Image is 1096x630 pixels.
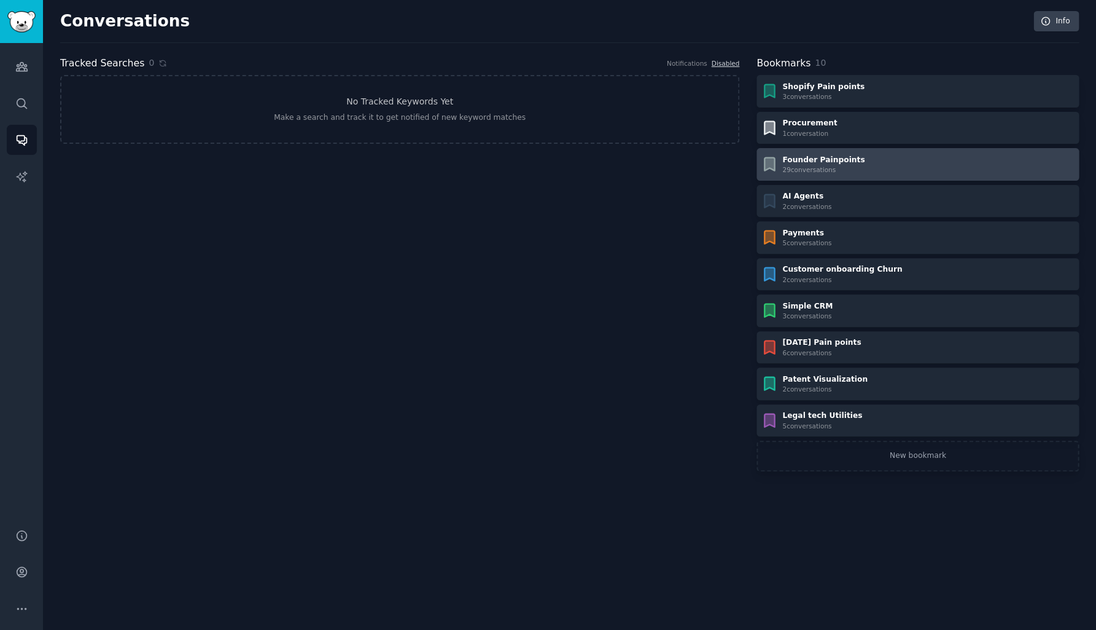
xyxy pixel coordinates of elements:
a: Disabled [711,60,739,67]
div: 3 conversation s [782,92,865,101]
a: Patent Visualization2conversations [756,368,1079,400]
div: 2 conversation s [782,385,868,393]
a: No Tracked Keywords YetMake a search and track it to get notified of new keyword matches [60,75,739,144]
div: Shopify Pain points [782,82,865,93]
a: Procurement1conversation [756,112,1079,144]
img: GummySearch logo [7,11,36,33]
div: 5 conversation s [782,238,831,247]
a: Payments5conversations [756,221,1079,254]
div: Make a search and track it to get notified of new keyword matches [274,112,526,124]
a: Info [1033,11,1079,32]
div: Founder Painpoints [782,155,865,166]
span: 0 [149,57,154,69]
div: AI Agents [782,191,831,202]
div: Simple CRM [782,301,833,312]
a: AI Agents2conversations [756,185,1079,218]
a: Founder Painpoints29conversations [756,148,1079,181]
div: 1 conversation [782,129,837,138]
div: [DATE] Pain points [782,337,861,348]
div: 29 conversation s [782,165,865,174]
div: 5 conversation s [782,422,862,430]
a: New bookmark [756,441,1079,471]
div: Procurement [782,118,837,129]
div: Legal tech Utilities [782,411,862,422]
div: Payments [782,228,831,239]
a: Customer onboarding Churn2conversations [756,258,1079,291]
span: 10 [815,58,826,68]
div: 3 conversation s [782,312,833,320]
div: 2 conversation s [782,275,902,284]
a: [DATE] Pain points6conversations [756,331,1079,364]
div: Patent Visualization [782,374,868,385]
h2: Conversations [60,12,190,31]
h2: Tracked Searches [60,56,144,71]
h2: Bookmarks [756,56,810,71]
div: Notifications [667,59,707,68]
a: Shopify Pain points3conversations [756,75,1079,108]
div: 6 conversation s [782,348,861,357]
a: Simple CRM3conversations [756,294,1079,327]
h3: No Tracked Keywords Yet [346,95,453,108]
div: 2 conversation s [782,202,831,211]
a: Legal tech Utilities5conversations [756,404,1079,437]
div: Customer onboarding Churn [782,264,902,275]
